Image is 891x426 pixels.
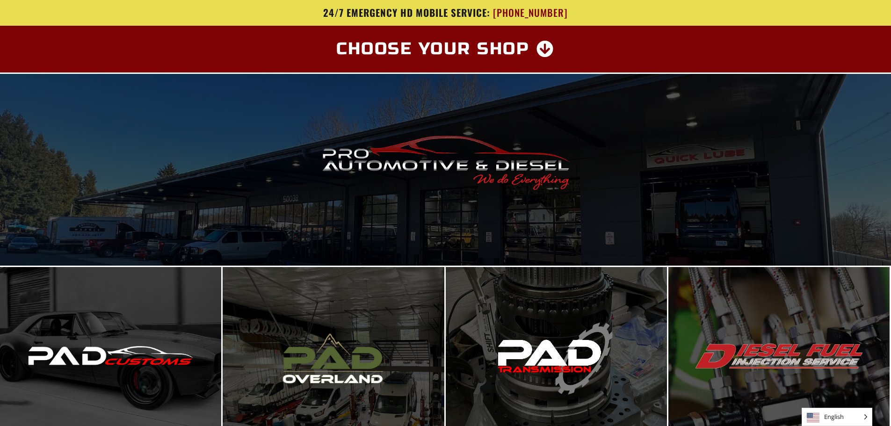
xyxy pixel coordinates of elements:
span: 24/7 Emergency HD Mobile Service: [323,5,490,20]
span: Choose Your Shop [336,41,529,58]
a: Choose Your Shop [325,35,566,63]
span: English [802,408,872,426]
a: 24/7 Emergency HD Mobile Service: [PHONE_NUMBER] [172,7,719,19]
aside: Language selected: English [802,408,872,426]
span: [PHONE_NUMBER] [493,7,568,19]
